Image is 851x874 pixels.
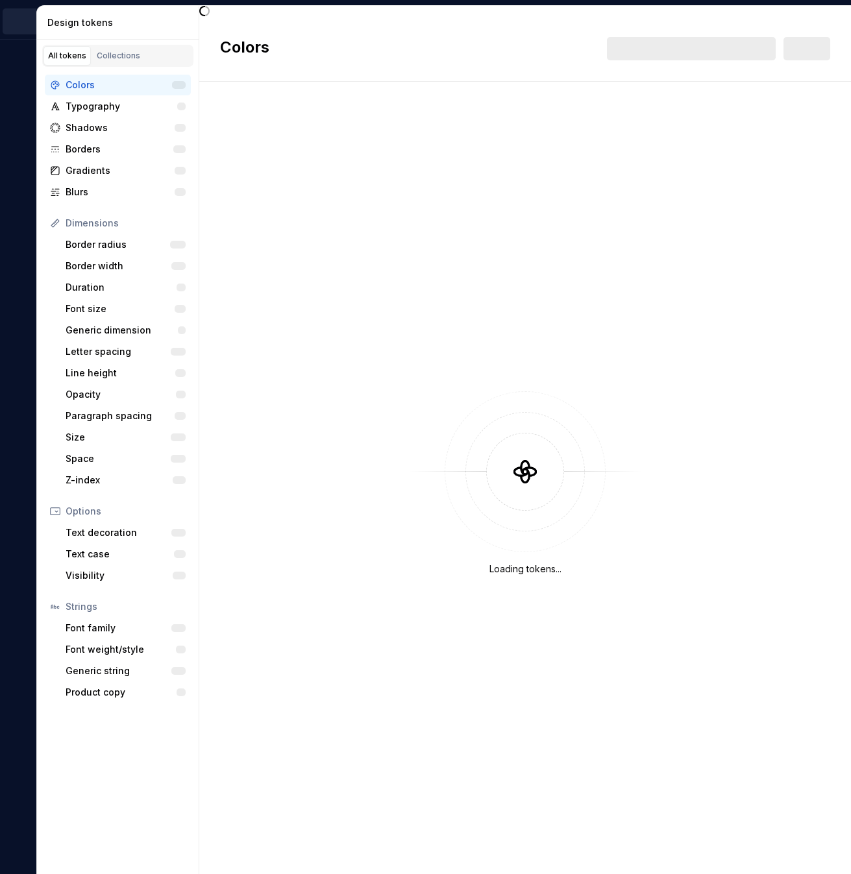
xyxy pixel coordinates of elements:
div: Space [66,452,171,465]
div: Colors [66,79,172,91]
a: Blurs [45,182,191,202]
div: Border radius [66,238,170,251]
a: Product copy [60,682,191,703]
a: Font family [60,618,191,638]
div: Shadows [66,121,175,134]
div: Visibility [66,569,173,582]
div: Generic string [66,664,171,677]
a: Font weight/style [60,639,191,660]
div: All tokens [48,51,86,61]
a: Shadows [45,117,191,138]
a: Text decoration [60,522,191,543]
div: Blurs [66,186,175,199]
div: Opacity [66,388,176,401]
a: Duration [60,277,191,298]
div: Size [66,431,171,444]
a: Visibility [60,565,191,586]
div: Font weight/style [66,643,176,656]
div: Duration [66,281,177,294]
div: Design tokens [47,16,193,29]
div: Typography [66,100,177,113]
div: Collections [97,51,140,61]
div: Borders [66,143,173,156]
div: Font size [66,302,175,315]
div: Dimensions [66,217,186,230]
div: Text case [66,548,174,561]
a: Size [60,427,191,448]
a: Border radius [60,234,191,255]
div: Loading tokens... [489,563,561,576]
a: Generic string [60,661,191,681]
div: Line height [66,367,175,380]
a: Colors [45,75,191,95]
a: Letter spacing [60,341,191,362]
a: Font size [60,298,191,319]
div: Text decoration [66,526,171,539]
div: Generic dimension [66,324,178,337]
div: Letter spacing [66,345,171,358]
a: Opacity [60,384,191,405]
div: Gradients [66,164,175,177]
h2: Colors [220,37,269,60]
div: Product copy [66,686,177,699]
div: Paragraph spacing [66,409,175,422]
div: Options [66,505,186,518]
div: Border width [66,260,171,273]
a: Z-index [60,470,191,491]
a: Space [60,448,191,469]
a: Paragraph spacing [60,406,191,426]
a: Typography [45,96,191,117]
a: Text case [60,544,191,564]
a: Borders [45,139,191,160]
div: Strings [66,600,186,613]
a: Generic dimension [60,320,191,341]
a: Border width [60,256,191,276]
div: Z-index [66,474,173,487]
div: Font family [66,622,171,635]
a: Line height [60,363,191,383]
a: Gradients [45,160,191,181]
